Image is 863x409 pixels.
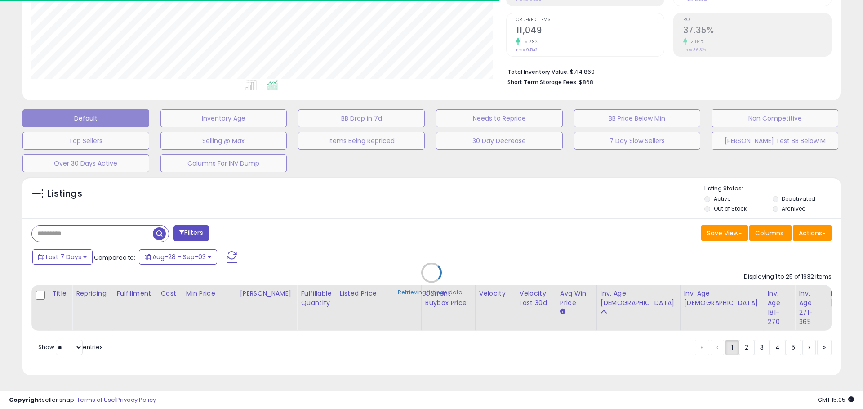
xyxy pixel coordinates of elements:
small: 2.84% [687,38,705,45]
button: Items Being Repriced [298,132,425,150]
b: Total Inventory Value: [507,68,569,76]
div: seller snap | | [9,396,156,405]
h2: 11,049 [516,25,664,37]
button: Inventory Age [160,109,287,127]
span: 2025-09-11 15:05 GMT [818,396,854,404]
a: Privacy Policy [116,396,156,404]
button: BB Drop in 7d [298,109,425,127]
button: [PERSON_NAME] Test BB Below M [712,132,838,150]
small: 15.79% [520,38,538,45]
span: $868 [579,78,593,86]
a: Terms of Use [77,396,115,404]
b: Short Term Storage Fees: [507,78,578,86]
span: Ordered Items [516,18,664,22]
button: BB Price Below Min [574,109,701,127]
li: $714,869 [507,66,825,76]
button: 30 Day Decrease [436,132,563,150]
strong: Copyright [9,396,42,404]
button: Needs to Reprice [436,109,563,127]
small: Prev: 9,542 [516,47,538,53]
button: Top Sellers [22,132,149,150]
button: Selling @ Max [160,132,287,150]
button: 7 Day Slow Sellers [574,132,701,150]
h2: 37.35% [683,25,831,37]
button: Non Competitive [712,109,838,127]
button: Default [22,109,149,127]
div: Retrieving listings data.. [398,288,465,297]
button: Over 30 Days Active [22,154,149,172]
span: ROI [683,18,831,22]
button: Columns For INV Dump [160,154,287,172]
small: Prev: 36.32% [683,47,707,53]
